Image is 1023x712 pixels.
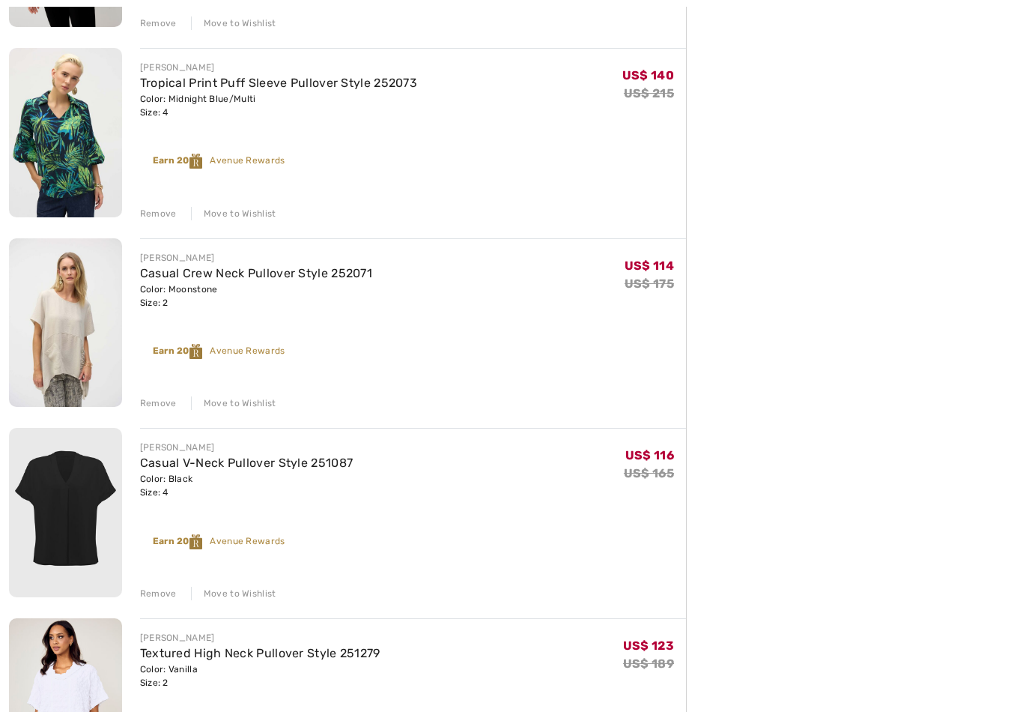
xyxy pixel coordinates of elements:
img: Tropical Print Puff Sleeve Pullover Style 252073 [9,49,122,218]
a: Casual V-Neck Pullover Style 251087 [140,456,353,471]
img: Casual Crew Neck Pullover Style 252071 [9,239,122,408]
div: [PERSON_NAME] [140,441,353,455]
span: US$ 116 [625,449,674,463]
div: Color: Midnight Blue/Multi Size: 4 [140,93,417,120]
img: Reward-Logo.svg [189,535,203,550]
s: US$ 215 [624,87,674,101]
div: Move to Wishlist [191,17,276,31]
strong: Earn 20 [153,346,210,357]
div: Color: Vanilla Size: 2 [140,663,380,690]
div: Avenue Rewards [153,154,285,169]
div: Avenue Rewards [153,535,285,550]
div: Move to Wishlist [191,397,276,411]
a: Textured High Neck Pullover Style 251279 [140,647,380,661]
strong: Earn 20 [153,537,210,547]
span: US$ 114 [625,259,674,274]
div: Remove [140,208,177,221]
div: Color: Black Size: 4 [140,473,353,500]
a: Casual Crew Neck Pullover Style 252071 [140,267,372,281]
img: Reward-Logo.svg [189,154,203,169]
div: Remove [140,588,177,601]
div: [PERSON_NAME] [140,252,372,265]
div: Avenue Rewards [153,345,285,360]
div: Move to Wishlist [191,588,276,601]
strong: Earn 20 [153,156,210,166]
a: Tropical Print Puff Sleeve Pullover Style 252073 [140,76,417,91]
span: US$ 140 [622,69,674,83]
img: Casual V-Neck Pullover Style 251087 [9,429,122,598]
div: [PERSON_NAME] [140,61,417,75]
span: US$ 123 [623,639,674,654]
img: Reward-Logo.svg [189,345,203,360]
div: Remove [140,17,177,31]
div: Move to Wishlist [191,208,276,221]
div: Color: Moonstone Size: 2 [140,283,372,310]
s: US$ 189 [623,657,674,672]
s: US$ 165 [624,467,674,481]
div: [PERSON_NAME] [140,632,380,645]
s: US$ 175 [625,277,674,292]
div: Remove [140,397,177,411]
